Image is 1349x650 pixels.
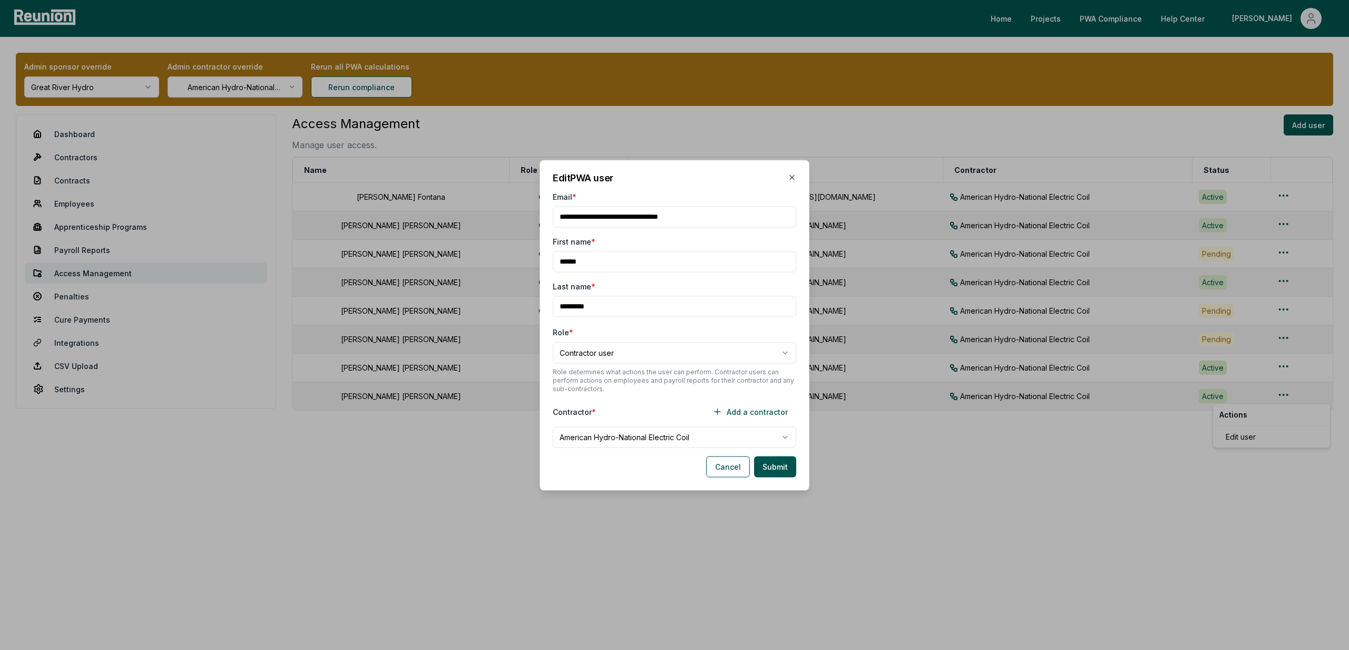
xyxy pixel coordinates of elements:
p: Role determines what actions the user can perform. Contractor users can perform actions on employ... [553,367,796,393]
button: Submit [754,456,796,477]
button: Add a contractor [704,401,796,422]
label: Email [553,191,576,202]
button: Cancel [706,456,750,477]
label: Role [553,327,573,336]
label: Contractor [553,406,596,418]
label: Last name [553,280,595,292]
label: First name [553,236,595,247]
h2: Edit PWA user [553,173,613,182]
